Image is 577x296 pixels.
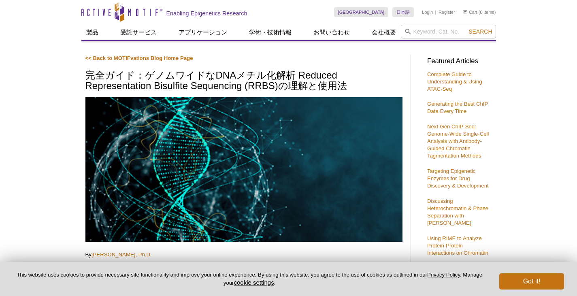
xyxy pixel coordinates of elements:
[463,10,467,14] img: Your Cart
[309,25,355,40] a: お問い合わせ
[234,279,274,286] button: cookie settings
[85,55,193,61] a: << Back to MOTIFvations Blog Home Page
[85,261,102,267] em: [DATE]
[13,271,486,287] p: This website uses cookies to provide necessary site functionality and improve your online experie...
[439,9,455,15] a: Register
[468,28,492,35] span: Search
[392,7,414,17] a: 日本語
[427,198,488,226] a: Discussing Heterochromatin & Phase Separation with [PERSON_NAME]
[427,272,460,278] a: Privacy Policy
[85,70,402,92] h1: 完全ガイド：ゲノムワイドなDNAメチル化解析 Reduced Representation Bisulfite Sequencing (RRBS)の理解と使用法
[244,25,296,40] a: 学術・技術情報
[499,273,564,290] button: Got it!
[463,9,477,15] a: Cart
[427,235,488,256] a: Using RIME to Analyze Protein-Protein Interactions on Chromatin
[367,25,401,40] a: 会社概要
[85,97,402,242] img: RRBS
[334,7,389,17] a: [GEOGRAPHIC_DATA]
[427,101,488,114] a: Generating the Best ChIP Data Every Time
[466,28,494,35] button: Search
[427,168,489,189] a: Targeting Epigenetic Enzymes for Drug Discovery & Development
[435,7,436,17] li: |
[115,25,162,40] a: 受託サービス
[427,71,482,92] a: Complete Guide to Understanding & Using ATAC-Seq
[422,9,433,15] a: Login
[427,124,489,159] a: Next-Gen ChIP-Seq: Genome-Wide Single-Cell Analysis with Antibody-Guided Chromatin Tagmentation M...
[85,251,402,258] p: By
[81,25,103,40] a: 製品
[463,7,496,17] li: (0 items)
[427,58,492,65] h3: Featured Articles
[166,10,247,17] h2: Enabling Epigenetics Research
[401,25,496,38] input: Keyword, Cat. No.
[174,25,232,40] a: アプリケーション
[92,251,152,258] a: [PERSON_NAME], Ph.D.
